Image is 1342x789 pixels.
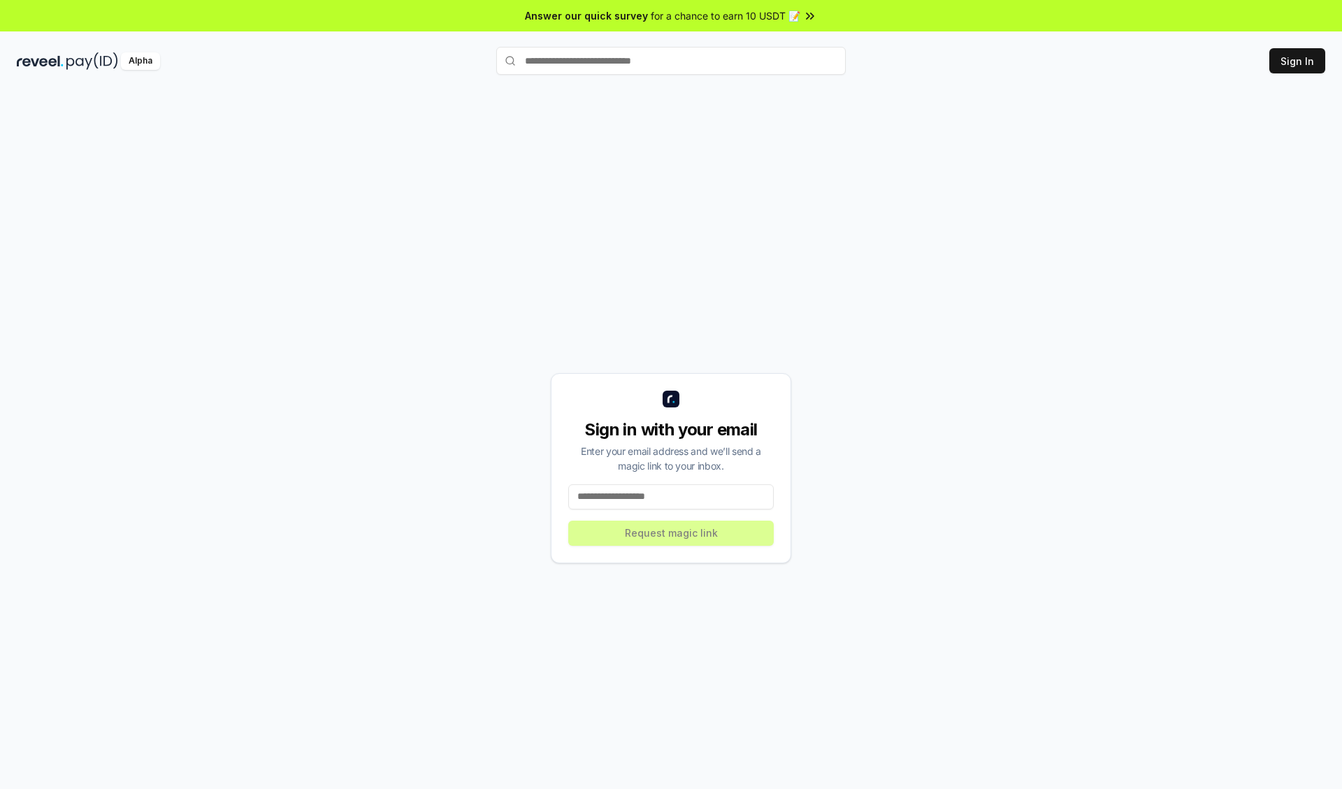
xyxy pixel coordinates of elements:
div: Alpha [121,52,160,70]
span: for a chance to earn 10 USDT 📝 [651,8,800,23]
div: Sign in with your email [568,419,774,441]
img: pay_id [66,52,118,70]
img: logo_small [663,391,679,407]
button: Sign In [1269,48,1325,73]
div: Enter your email address and we’ll send a magic link to your inbox. [568,444,774,473]
span: Answer our quick survey [525,8,648,23]
img: reveel_dark [17,52,64,70]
